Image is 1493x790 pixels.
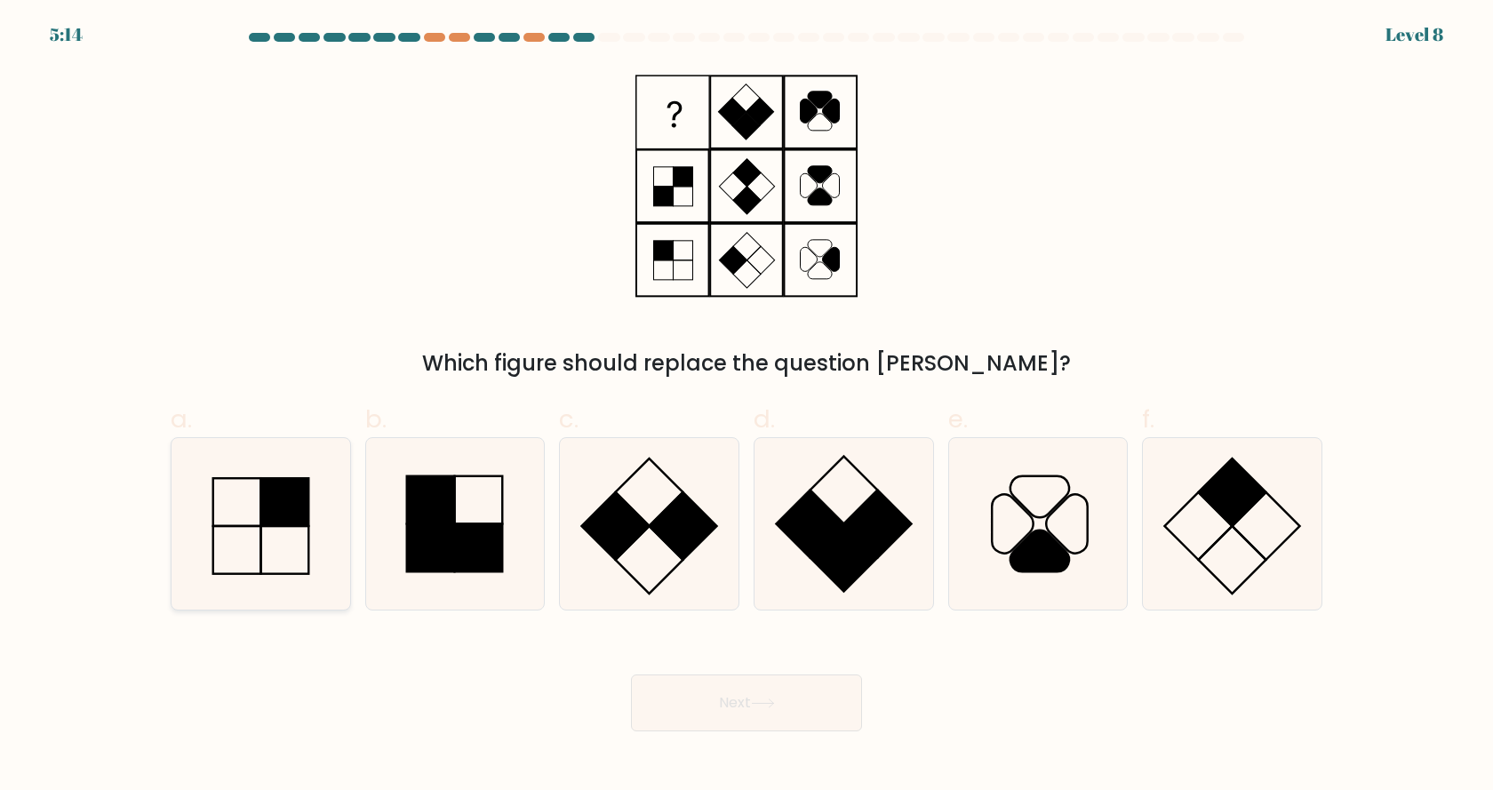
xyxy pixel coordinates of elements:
div: 5:14 [50,21,83,48]
div: Which figure should replace the question [PERSON_NAME]? [181,347,1312,379]
button: Next [631,674,862,731]
span: f. [1142,402,1154,436]
span: c. [559,402,579,436]
span: e. [948,402,968,436]
span: d. [754,402,775,436]
span: b. [365,402,387,436]
span: a. [171,402,192,436]
div: Level 8 [1385,21,1443,48]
